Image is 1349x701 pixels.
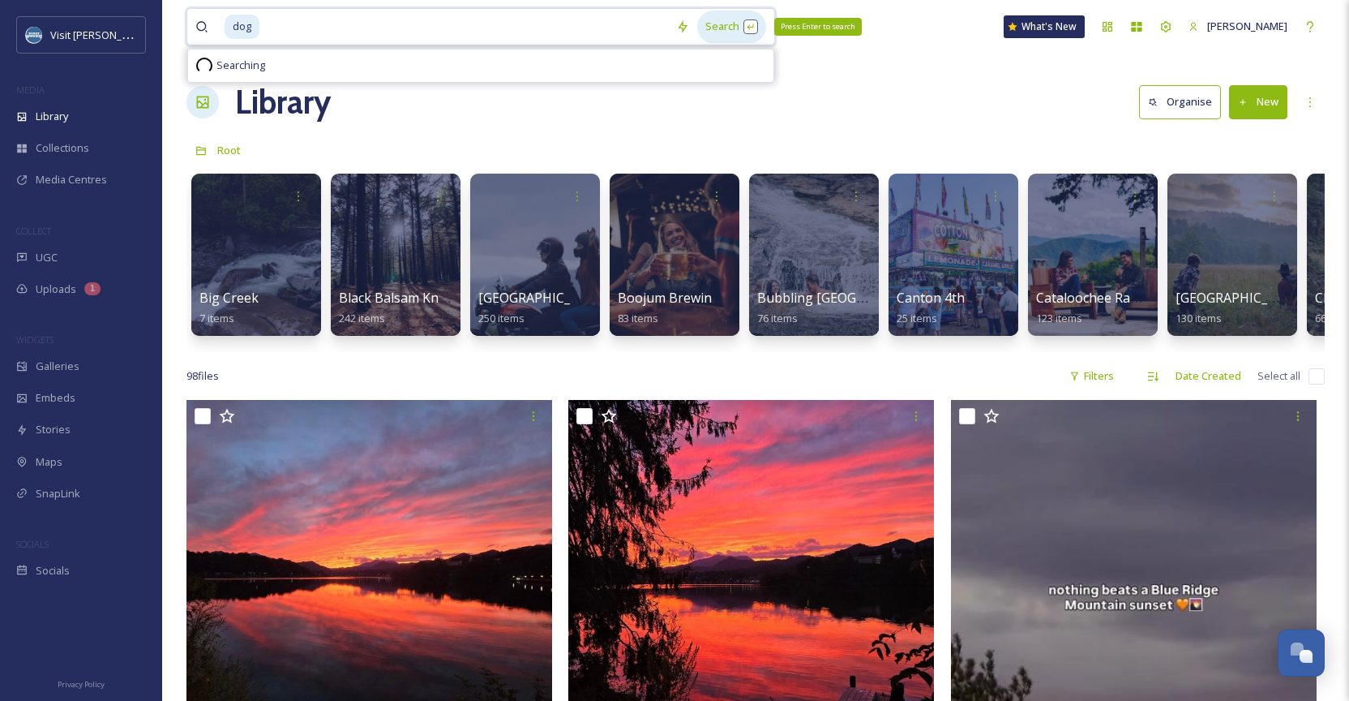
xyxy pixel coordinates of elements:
a: [PERSON_NAME] [1180,11,1295,42]
span: Collections [36,140,89,156]
span: Cataloochee Ranch [1036,289,1152,307]
span: Bubbling [GEOGRAPHIC_DATA] [757,289,947,307]
span: 25 items [897,311,937,325]
span: Big Creek [199,289,259,307]
span: [PERSON_NAME] [1207,19,1287,33]
span: SOCIALS [16,538,49,550]
a: Root [217,140,241,160]
span: 123 items [1036,311,1082,325]
span: Root [217,143,241,157]
a: Organise [1139,85,1229,118]
span: UGC [36,250,58,265]
div: Filters [1061,360,1122,392]
button: Organise [1139,85,1221,118]
span: 76 items [757,311,798,325]
div: Press Enter to search [774,18,862,36]
div: Date Created [1167,360,1249,392]
a: Cataloochee Ranch123 items [1036,290,1152,325]
a: Big Creek7 items [199,290,259,325]
span: SnapLink [36,486,80,501]
span: COLLECT [16,225,51,237]
a: Library [235,78,331,127]
span: Stories [36,422,71,437]
span: Uploads [36,282,76,297]
a: Black Balsam Knob242 items [339,290,455,325]
img: images.png [26,27,42,43]
span: Privacy Policy [58,679,105,690]
span: Media Centres [36,172,107,187]
span: 7 items [199,311,234,325]
a: Privacy Policy [58,673,105,693]
div: Search [697,11,766,42]
span: Embeds [36,390,75,406]
span: dog [225,15,259,38]
span: Canton 4th [897,289,965,307]
a: [GEOGRAPHIC_DATA]130 items [1176,290,1306,325]
span: 98 file s [186,368,219,384]
span: Library [36,109,68,124]
span: 83 items [618,311,658,325]
a: Canton 4th25 items [897,290,965,325]
span: WIDGETS [16,333,54,346]
span: Galleries [36,359,79,374]
span: 250 items [478,311,525,325]
a: Bubbling [GEOGRAPHIC_DATA]76 items [757,290,947,325]
a: Boojum Brewing Company83 items [618,290,781,325]
div: 1 [84,282,101,295]
span: 130 items [1176,311,1222,325]
span: [GEOGRAPHIC_DATA] [1176,289,1306,307]
span: Black Balsam Knob [339,289,455,307]
span: Socials [36,563,70,578]
span: Visit [PERSON_NAME] [50,27,153,42]
span: MEDIA [16,84,45,96]
span: Boojum Brewing Company [618,289,781,307]
span: Select all [1257,368,1300,384]
span: Searching [216,58,265,73]
button: Open Chat [1278,630,1325,677]
span: [GEOGRAPHIC_DATA] [478,289,609,307]
button: New [1229,85,1287,118]
span: 242 items [339,311,385,325]
span: Maps [36,454,62,470]
a: What's New [1004,15,1085,38]
a: [GEOGRAPHIC_DATA]250 items [478,290,609,325]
